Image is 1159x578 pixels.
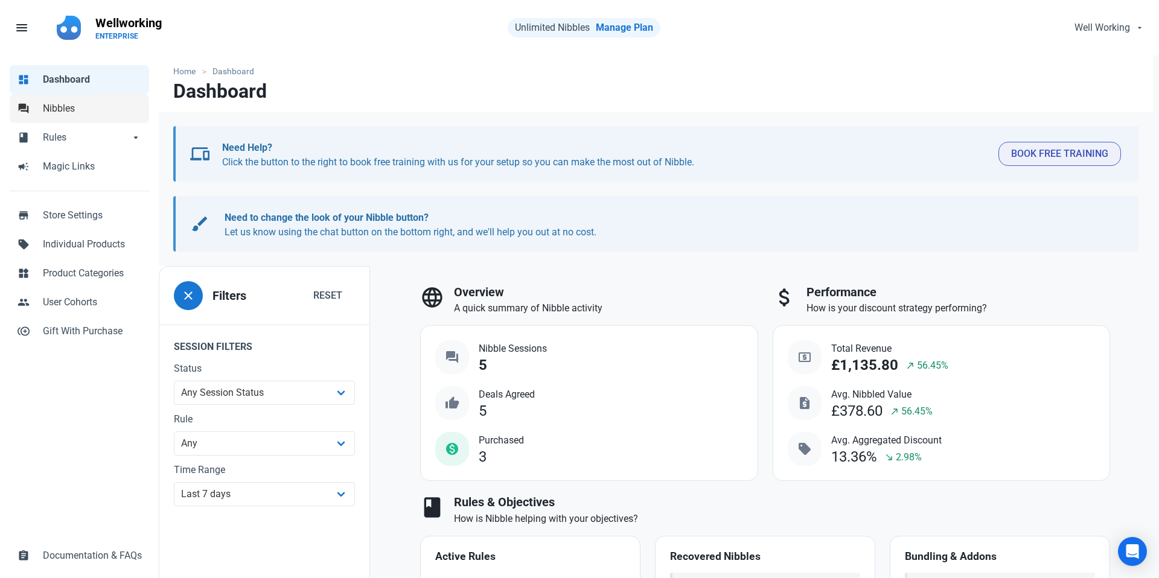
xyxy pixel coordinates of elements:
span: forum [18,101,30,113]
a: campaignMagic Links [10,152,149,181]
p: Let us know using the chat button on the bottom right, and we'll help you out at no cost. [225,211,1110,240]
a: WellworkingENTERPRISE [88,10,169,46]
p: ENTERPRISE [95,31,162,41]
p: How is Nibble helping with your objectives? [454,512,1110,526]
span: local_atm [797,350,812,364]
span: people [18,295,30,307]
span: dashboard [18,72,30,84]
span: campaign [18,159,30,171]
span: Purchased [479,433,524,448]
a: Home [173,65,202,78]
span: monetization_on [445,442,459,456]
span: 56.45% [917,358,948,373]
span: Nibbles [43,101,142,116]
span: Avg. Nibbled Value [831,387,933,402]
h4: Active Rules [435,551,625,563]
button: Well Working [1064,16,1152,40]
b: Need to change the look of your Nibble button? [225,212,429,223]
p: Click the button to the right to book free training with us for your setup so you can make the mo... [222,141,989,170]
a: widgetsProduct Categories [10,259,149,288]
span: Individual Products [43,237,142,252]
a: storeStore Settings [10,201,149,230]
span: Magic Links [43,159,142,174]
a: Manage Plan [596,22,653,33]
span: north_east [905,361,915,370]
span: close [181,288,196,303]
span: 2.98% [896,450,922,465]
span: sell [797,442,812,456]
span: Unlimited Nibbles [515,22,590,33]
div: 13.36% [831,449,877,465]
span: Nibble Sessions [479,341,547,356]
h3: Overview [454,285,758,299]
span: devices [190,144,209,164]
span: assignment [18,548,30,561]
span: Store Settings [43,208,142,223]
span: attach_money [773,285,797,310]
div: 5 [479,403,487,419]
span: north_east [890,407,899,416]
a: assignmentDocumentation & FAQs [10,541,149,570]
h1: Dashboard [173,80,267,102]
span: language [420,285,444,310]
span: Well Working [1074,21,1130,35]
span: book [18,130,30,142]
a: control_point_duplicateGift With Purchase [10,317,149,346]
span: Dashboard [43,72,142,87]
b: Need Help? [222,142,272,153]
span: User Cohorts [43,295,142,310]
a: dashboardDashboard [10,65,149,94]
label: Status [174,361,355,376]
span: Documentation & FAQs [43,548,142,563]
a: sellIndividual Products [10,230,149,259]
div: 3 [479,449,487,465]
span: book [420,495,444,519]
h3: Performance [806,285,1111,299]
span: Gift With Purchase [43,324,142,338]
span: south_east [884,453,894,462]
span: brush [190,214,209,233]
span: menu [14,21,29,35]
h3: Rules & Objectives [454,495,1110,509]
span: Product Categories [43,266,142,281]
h4: Bundling & Addons [905,551,1095,563]
button: Reset [301,284,355,308]
span: Reset [313,288,342,303]
div: Open Intercom Messenger [1118,537,1147,566]
span: thumb_up [445,396,459,410]
span: question_answer [445,350,459,364]
span: store [18,208,30,220]
span: arrow_drop_down [130,130,142,142]
label: Time Range [174,463,355,477]
span: 56.45% [901,404,933,419]
label: Rule [174,412,355,427]
div: 5 [479,357,487,373]
button: close [174,281,203,310]
span: Rules [43,130,130,145]
span: request_quote [797,396,812,410]
nav: breadcrumbs [159,56,1153,80]
a: bookRulesarrow_drop_down [10,123,149,152]
span: Avg. Aggregated Discount [831,433,942,448]
span: sell [18,237,30,249]
p: A quick summary of Nibble activity [454,301,758,316]
p: How is your discount strategy performing? [806,301,1111,316]
a: peopleUser Cohorts [10,288,149,317]
span: control_point_duplicate [18,324,30,336]
div: £1,135.80 [831,357,898,373]
span: widgets [18,266,30,278]
a: forumNibbles [10,94,149,123]
legend: Session Filters [159,325,369,361]
h3: Filters [212,289,246,303]
p: Wellworking [95,14,162,31]
div: £378.60 [831,403,883,419]
button: Book Free Training [998,142,1121,166]
span: Total Revenue [831,341,948,356]
span: Deals Agreed [479,387,535,402]
span: Book Free Training [1011,147,1108,161]
h4: Recovered Nibbles [670,551,860,563]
